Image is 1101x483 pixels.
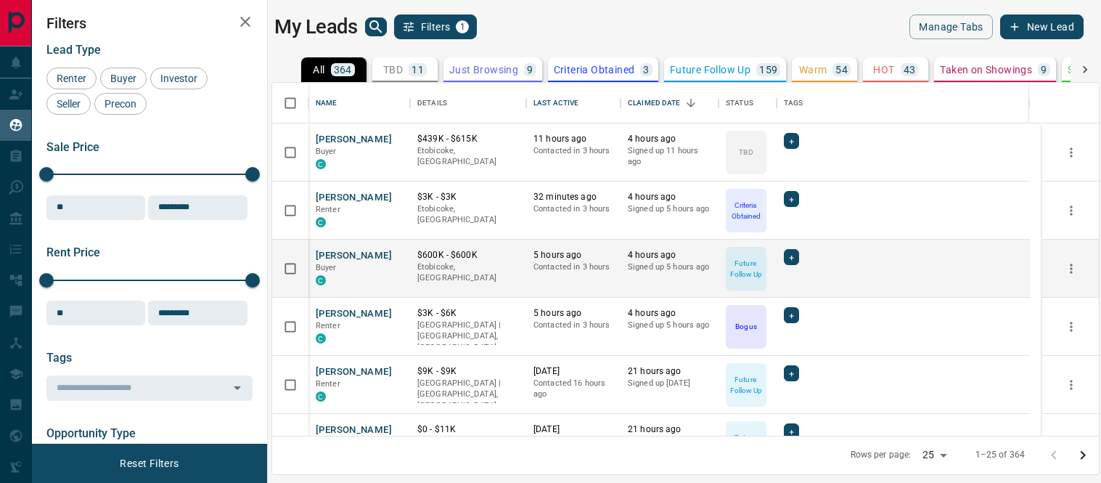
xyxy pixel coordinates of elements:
p: $9K - $9K [417,365,519,378]
div: condos.ca [316,333,326,344]
p: 5 hours ago [533,249,613,261]
span: Investor [155,73,202,84]
div: Claimed Date [621,83,719,123]
p: Signed up 11 hours ago [628,145,711,168]
span: + [789,308,794,322]
p: Etobicoke, [GEOGRAPHIC_DATA] [417,203,519,226]
div: Name [308,83,410,123]
p: 4 hours ago [628,133,711,145]
button: New Lead [1000,15,1084,39]
p: Contacted 16 hours ago [533,436,613,458]
span: Renter [52,73,91,84]
p: 11 hours ago [533,133,613,145]
p: Criteria Obtained [727,200,765,222]
p: Future Follow Up [727,432,765,454]
p: 5 hours ago [533,307,613,320]
span: Lead Type [46,43,101,57]
p: 1–25 of 364 [975,449,1025,461]
span: Opportunity Type [46,426,136,440]
p: 159 [759,65,777,75]
p: Contacted in 3 hours [533,320,613,331]
p: [DATE] [533,365,613,378]
p: All [313,65,324,75]
span: + [789,192,794,206]
div: Renter [46,68,97,89]
div: + [784,249,799,265]
p: Contacted in 3 hours [533,261,613,273]
button: search button [365,17,387,36]
span: + [789,366,794,381]
p: Midtown | Central, Toronto [417,436,519,458]
button: more [1060,142,1082,163]
p: Contacted in 3 hours [533,145,613,157]
span: Buyer [316,263,337,272]
p: 4 hours ago [628,191,711,203]
p: $600K - $600K [417,249,519,261]
button: [PERSON_NAME] [316,191,392,205]
div: Claimed Date [628,83,681,123]
p: Future Follow Up [727,374,765,396]
span: + [789,424,794,439]
p: TBD [383,65,403,75]
p: $3K - $6K [417,307,519,320]
p: Etobicoke, [GEOGRAPHIC_DATA] [417,145,519,168]
p: Taken on Showings [940,65,1032,75]
span: Tags [46,351,72,365]
p: 11 [412,65,424,75]
p: 54 [835,65,848,75]
span: Renter [316,321,340,330]
button: more [1060,258,1082,280]
p: Signed up [DATE] [628,378,711,389]
div: Name [316,83,337,123]
p: 21 hours ago [628,365,711,378]
p: Warm [799,65,827,75]
button: [PERSON_NAME] [316,423,392,437]
button: Manage Tabs [909,15,992,39]
div: 25 [917,445,951,466]
p: 4 hours ago [628,249,711,261]
button: Reset Filters [110,451,188,476]
div: + [784,191,799,207]
p: $439K - $615K [417,133,519,145]
p: 21 hours ago [628,423,711,436]
p: HOT [873,65,894,75]
button: more [1060,316,1082,338]
p: [GEOGRAPHIC_DATA] | [GEOGRAPHIC_DATA], [GEOGRAPHIC_DATA] [417,320,519,354]
div: condos.ca [316,391,326,402]
span: Renter [316,379,340,389]
div: Investor [150,68,208,89]
div: condos.ca [316,275,326,285]
span: + [789,134,794,148]
p: Just Browsing [449,65,518,75]
div: condos.ca [316,159,326,169]
button: more [1060,374,1082,396]
p: [GEOGRAPHIC_DATA] | [GEOGRAPHIC_DATA], [GEOGRAPHIC_DATA] [417,378,519,412]
div: Last Active [533,83,578,123]
span: Buyer [105,73,142,84]
div: Details [410,83,526,123]
p: Criteria Obtained [554,65,635,75]
p: 4 hours ago [628,307,711,320]
p: TBD [739,147,753,158]
p: Rows per page: [851,449,912,461]
p: 9 [1041,65,1047,75]
div: Precon [94,93,147,115]
div: + [784,133,799,149]
button: [PERSON_NAME] [316,307,392,321]
h1: My Leads [274,15,358,38]
span: 1 [457,22,467,32]
div: + [784,307,799,323]
span: Precon [99,98,142,110]
div: + [784,365,799,381]
p: 3 [643,65,649,75]
p: $3K - $3K [417,191,519,203]
p: Signed up 5 hours ago [628,203,711,215]
div: Seller [46,93,91,115]
button: more [1060,200,1082,222]
span: Renter [316,205,340,214]
div: + [784,423,799,439]
p: 364 [334,65,352,75]
div: Tags [784,83,803,123]
div: condos.ca [316,217,326,227]
button: Sort [681,93,701,113]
